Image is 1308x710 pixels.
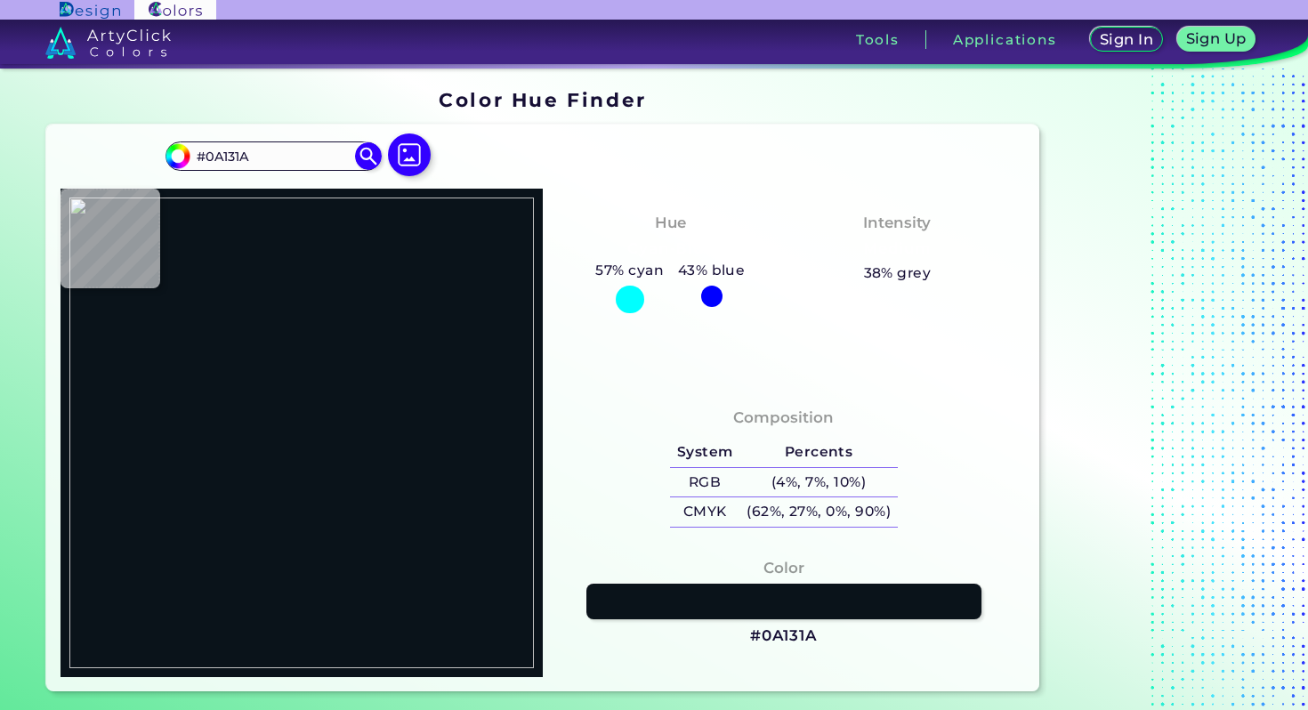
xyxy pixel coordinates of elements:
[856,33,900,46] h3: Tools
[750,625,818,647] h3: #0A131A
[863,210,931,236] h4: Intensity
[1091,28,1162,52] a: Sign In
[1178,28,1255,52] a: Sign Up
[45,27,171,59] img: logo_artyclick_colors_white.svg
[60,2,119,19] img: ArtyClick Design logo
[388,133,431,176] img: icon picture
[670,497,739,527] h5: CMYK
[739,438,897,467] h5: Percents
[655,210,686,236] h4: Hue
[589,259,671,282] h5: 57% cyan
[763,555,804,581] h4: Color
[670,438,739,467] h5: System
[855,238,939,260] h3: Medium
[620,238,721,260] h3: Cyan-Blue
[1186,31,1246,45] h5: Sign Up
[355,142,382,169] img: icon search
[864,262,932,285] h5: 38% grey
[69,198,534,669] img: 9ddf9e89-118a-4315-b726-46c13e4e3ba4
[439,86,646,113] h1: Color Hue Finder
[671,259,752,282] h5: 43% blue
[739,468,897,497] h5: (4%, 7%, 10%)
[190,144,356,168] input: type color..
[739,497,897,527] h5: (62%, 27%, 0%, 90%)
[1100,32,1152,46] h5: Sign In
[670,468,739,497] h5: RGB
[953,33,1057,46] h3: Applications
[733,405,834,431] h4: Composition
